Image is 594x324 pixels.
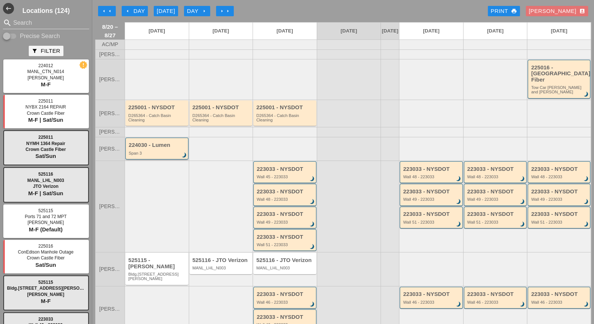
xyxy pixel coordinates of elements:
[29,46,63,56] button: Filter
[582,198,590,206] i: brightness_3
[80,62,87,68] i: new_releases
[122,6,148,16] button: Day
[98,6,116,16] button: Move Back 1 Week
[403,166,461,172] div: 223033 - NYSDOT
[192,113,251,123] div: D265364 - Catch Basin Cleaning
[582,90,590,99] i: brightness_3
[192,257,251,263] div: 525116 - JTO Verizon
[455,175,463,183] i: brightness_3
[455,300,463,309] i: brightness_3
[28,117,63,123] span: M-F | Sat/Sun
[219,8,225,14] i: arrow_right
[128,113,187,123] div: D265364 - Catch Basin Cleaning
[216,6,234,16] button: Move Ahead 1 Week
[381,23,399,39] a: [DATE]
[257,234,314,240] div: 223033 - NYSDOT
[184,6,210,16] button: Day
[25,147,66,152] span: Crown Castle Fiber
[257,166,314,172] div: 223033 - NYSDOT
[29,226,63,232] span: M-F (Default)
[128,257,187,269] div: 525115 - [PERSON_NAME]
[99,266,121,272] span: [PERSON_NAME]
[256,113,315,123] div: D265364 - Catch Basin Cleaning
[403,291,461,297] div: 223033 - NYSDOT
[27,292,65,297] span: [PERSON_NAME]
[256,104,315,111] div: 225001 - NYSDOT
[531,291,588,297] div: 223033 - NYSDOT
[192,266,251,270] div: MANL_LHL_N003
[28,75,64,80] span: [PERSON_NAME]
[99,111,121,116] span: [PERSON_NAME]
[519,175,527,183] i: brightness_3
[526,6,588,16] button: [PERSON_NAME]
[403,175,461,179] div: Wall 48 - 223033
[531,300,588,304] div: Wall 46 - 223033
[253,23,317,39] a: [DATE]
[32,48,38,54] i: filter_alt
[99,23,121,39] span: 8/20 – 8/27
[38,135,53,140] span: 225011
[579,8,585,14] i: account_box
[33,184,58,189] span: JTO Verizon
[399,23,463,39] a: [DATE]
[582,175,590,183] i: brightness_3
[35,153,56,159] span: Sat/Sun
[187,7,207,15] div: Day
[41,81,51,87] span: M-F
[257,175,314,179] div: Wall 45 - 223033
[201,8,207,14] i: arrow_right
[26,141,65,146] span: NYMH 1364 Repair
[99,52,121,57] span: [PERSON_NAME]
[403,300,461,304] div: Wall 46 - 223033
[257,197,314,201] div: Wall 48 - 223033
[7,286,100,291] span: Bldg.[STREET_ADDRESS][PERSON_NAME]
[38,280,53,285] span: 525115
[257,242,314,247] div: Wall 51 - 223033
[308,243,316,251] i: brightness_3
[32,47,60,55] div: Filter
[529,7,585,15] div: [PERSON_NAME]
[27,111,65,116] span: Crown Castle Fiber
[3,3,14,14] i: west
[28,220,64,225] span: [PERSON_NAME]
[582,300,590,309] i: brightness_3
[257,220,314,224] div: Wall 49 - 223033
[308,220,316,228] i: brightness_3
[467,197,525,201] div: Wall 49 - 223033
[511,8,517,14] i: print
[35,262,56,268] span: Sat/Sun
[38,172,53,177] span: 525116
[20,32,60,40] label: Precise Search
[531,166,588,172] div: 223033 - NYSDOT
[467,175,525,179] div: Wall 48 - 223033
[3,18,12,27] i: search
[27,178,64,183] span: MANL_LHL_N003
[308,300,316,309] i: brightness_3
[519,198,527,206] i: brightness_3
[125,7,145,15] div: Day
[403,197,461,201] div: Wall 49 - 223033
[99,306,121,312] span: [PERSON_NAME]
[125,23,189,39] a: [DATE]
[13,17,79,29] input: Search
[582,220,590,228] i: brightness_3
[488,6,520,16] a: Print
[25,104,66,110] span: NYBX 2164 REPAIR
[225,8,231,14] i: arrow_right
[99,146,121,152] span: [PERSON_NAME]
[256,257,315,263] div: 525116 - JTO Verizon
[129,151,186,155] div: Span 3
[531,211,588,217] div: 223033 - NYSDOT
[257,314,314,320] div: 223033 - NYSDOT
[257,211,314,217] div: 223033 - NYSDOT
[467,189,525,195] div: 223033 - NYSDOT
[125,8,131,14] i: arrow_left
[257,189,314,195] div: 223033 - NYSDOT
[101,8,107,14] i: arrow_left
[455,220,463,228] i: brightness_3
[192,104,251,111] div: 225001 - NYSDOT
[27,255,65,261] span: Crown Castle Fiber
[531,175,588,179] div: Wall 48 - 223033
[99,129,121,135] span: [PERSON_NAME]
[467,300,525,304] div: Wall 46 - 223033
